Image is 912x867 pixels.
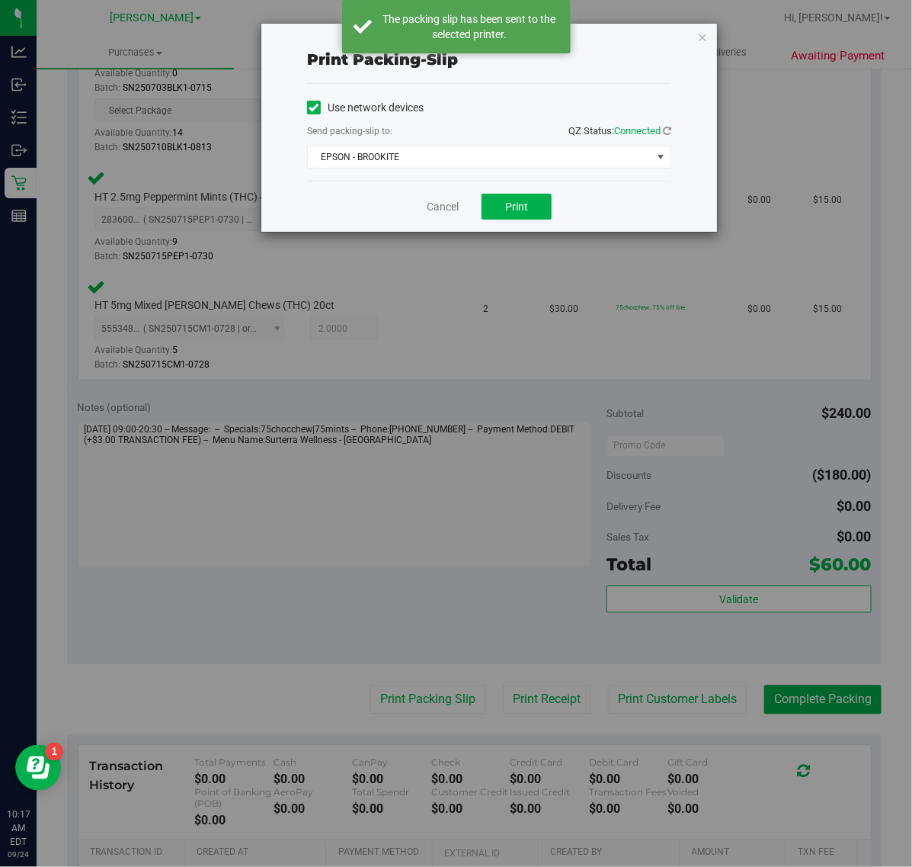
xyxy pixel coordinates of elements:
[427,199,459,215] a: Cancel
[380,11,559,42] div: The packing slip has been sent to the selected printer.
[308,146,651,168] span: EPSON - BROOKITE
[651,146,670,168] span: select
[505,201,528,213] span: Print
[307,124,392,138] label: Send packing-slip to:
[15,745,61,791] iframe: Resource center
[482,194,552,220] button: Print
[614,125,661,136] span: Connected
[568,125,671,136] span: QZ Status:
[307,100,424,116] label: Use network devices
[45,743,63,761] iframe: Resource center unread badge
[307,50,458,69] span: Print packing-slip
